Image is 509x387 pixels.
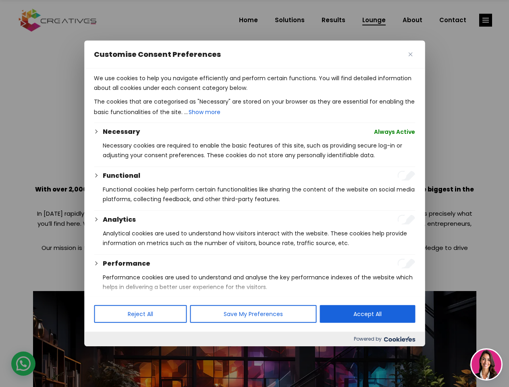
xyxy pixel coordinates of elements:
p: We use cookies to help you navigate efficiently and perform certain functions. You will find deta... [94,73,415,93]
p: Necessary cookies are required to enable the basic features of this site, such as providing secur... [103,141,415,160]
p: Performance cookies are used to understand and analyse the key performance indexes of the website... [103,273,415,292]
input: Enable Analytics [397,215,415,225]
button: Functional [103,171,140,181]
p: Analytical cookies are used to understand how visitors interact with the website. These cookies h... [103,229,415,248]
img: Close [408,52,412,56]
img: Cookieyes logo [384,337,415,342]
button: Analytics [103,215,136,225]
div: Powered by [84,332,425,346]
button: Show more [188,106,221,118]
p: The cookies that are categorised as "Necessary" are stored on your browser as they are essential ... [94,97,415,118]
p: Functional cookies help perform certain functionalities like sharing the content of the website o... [103,185,415,204]
button: Close [405,50,415,59]
button: Accept All [320,305,415,323]
button: Save My Preferences [190,305,316,323]
span: Always Active [374,127,415,137]
div: Customise Consent Preferences [84,41,425,346]
button: Reject All [94,305,187,323]
span: Customise Consent Preferences [94,50,221,59]
input: Enable Functional [397,171,415,181]
button: Necessary [103,127,140,137]
input: Enable Performance [397,259,415,268]
button: Performance [103,259,150,268]
img: agent [472,350,501,379]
